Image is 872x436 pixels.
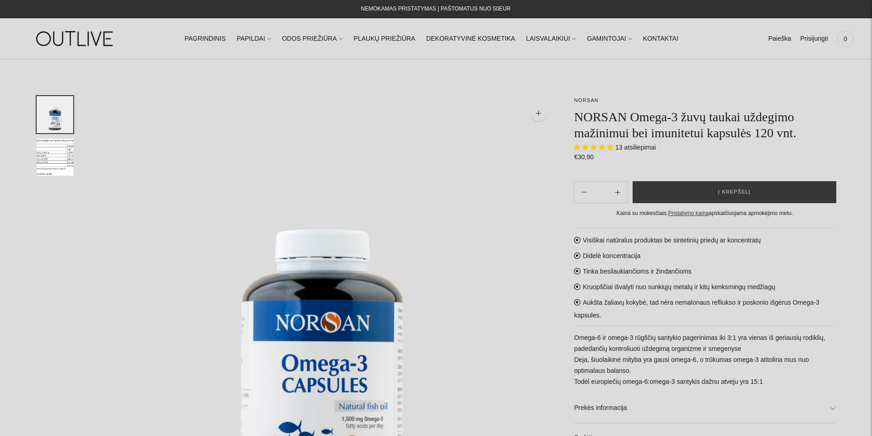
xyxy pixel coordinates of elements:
img: OUTLIVE [18,23,133,54]
a: GAMINTOJAI [587,29,632,49]
div: Kaina su mokesčiais. apskaičiuojama apmokėjimo metu. [574,209,835,218]
span: €30,90 [574,153,594,161]
h1: NORSAN Omega-3 žuvų taukai uždegimo mažinimui bei imunitetui kapsulės 120 vnt. [574,109,835,141]
a: PAPILDAI [237,29,271,49]
a: Pristatymo kaina [668,210,709,216]
a: KONTAKTAI [643,29,678,49]
div: NEMOKAMAS PRISTATYMAS Į PAŠTOMATUS NUO 50EUR [361,4,511,15]
button: Translation missing: en.general.accessibility.image_thumbail [37,96,73,133]
a: Prisijungti [800,29,828,49]
button: Į krepšelį [633,181,836,203]
a: Prekės informacija [574,393,835,423]
a: PLAUKŲ PRIEŽIŪRA [354,29,416,49]
span: 0 [839,32,852,45]
span: 4.92 stars [574,144,615,151]
a: PAGRINDINIS [184,29,226,49]
button: Add product quantity [574,181,594,203]
a: NORSAN [574,97,599,103]
button: Subtract product quantity [608,181,628,203]
button: Translation missing: en.general.accessibility.image_thumbail [37,139,73,176]
a: 0 [837,29,854,49]
a: Paieška [768,29,791,49]
span: 13 atsiliepimai [615,144,656,151]
span: Į krepšelį [718,188,751,197]
p: Omega-6 ir omega-3 rūgščių santykio pagerinimas iki 3:1 yra vienas iš geriausių rodiklių, padedan... [574,333,835,388]
input: Product quantity [594,186,607,199]
a: DEKORATYVINĖ KOSMETIKA [426,29,515,49]
a: LAISVALAIKIUI [526,29,576,49]
a: ODOS PRIEŽIŪRA [282,29,343,49]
